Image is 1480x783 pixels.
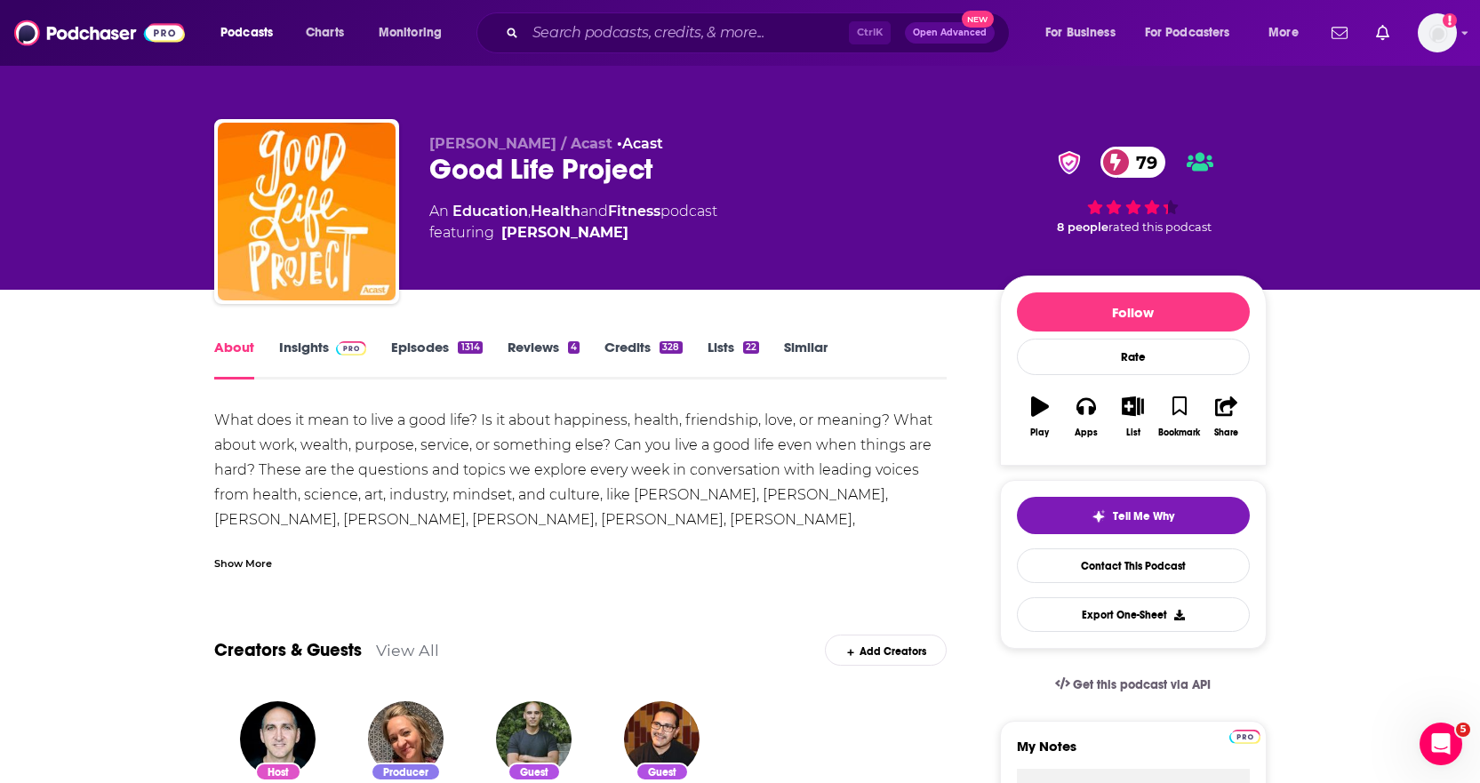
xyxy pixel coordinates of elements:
[1156,385,1203,449] button: Bookmark
[1092,509,1106,523] img: tell me why sparkle
[1158,427,1200,438] div: Bookmark
[1108,220,1212,234] span: rated this podcast
[1109,385,1156,449] button: List
[1063,385,1109,449] button: Apps
[1113,509,1174,523] span: Tell Me Why
[391,339,482,380] a: Episodes1314
[1017,497,1250,534] button: tell me why sparkleTell Me Why
[493,12,1027,53] div: Search podcasts, credits, & more...
[568,341,580,354] div: 4
[617,135,663,152] span: •
[220,20,273,45] span: Podcasts
[1268,20,1299,45] span: More
[429,222,717,244] span: featuring
[1145,20,1230,45] span: For Podcasters
[508,763,561,781] div: Guest
[636,763,689,781] div: Guest
[1203,385,1249,449] button: Share
[1075,427,1098,438] div: Apps
[366,19,465,47] button: open menu
[1033,19,1138,47] button: open menu
[1000,135,1267,245] div: verified Badge79 8 peoplerated this podcast
[622,135,663,152] a: Acast
[825,635,947,666] div: Add Creators
[306,20,344,45] span: Charts
[368,701,444,777] img: Lindsey Fox
[1057,220,1108,234] span: 8 people
[708,339,759,380] a: Lists22
[429,201,717,244] div: An podcast
[279,339,367,380] a: InsightsPodchaser Pro
[905,22,995,44] button: Open AdvancedNew
[1045,20,1116,45] span: For Business
[1418,13,1457,52] img: User Profile
[508,339,580,380] a: Reviews4
[1126,427,1140,438] div: List
[962,11,994,28] span: New
[208,19,296,47] button: open menu
[336,341,367,356] img: Podchaser Pro
[501,222,628,244] a: Jonathan Fields
[1443,13,1457,28] svg: Add a profile image
[1214,427,1238,438] div: Share
[1324,18,1355,48] a: Show notifications dropdown
[608,203,660,220] a: Fitness
[1017,385,1063,449] button: Play
[580,203,608,220] span: and
[218,123,396,300] img: Good Life Project
[1118,147,1166,178] span: 79
[1030,427,1049,438] div: Play
[371,763,441,781] div: Producer
[784,339,828,380] a: Similar
[452,203,528,220] a: Education
[255,763,301,781] div: Host
[458,341,482,354] div: 1314
[1369,18,1396,48] a: Show notifications dropdown
[525,19,849,47] input: Search podcasts, credits, & more...
[1052,151,1086,174] img: verified Badge
[624,701,700,777] img: Fabian Debora
[1017,292,1250,332] button: Follow
[214,639,362,661] a: Creators & Guests
[1073,677,1211,692] span: Get this podcast via API
[1017,548,1250,583] a: Contact This Podcast
[528,203,531,220] span: ,
[604,339,682,380] a: Credits328
[743,341,759,354] div: 22
[1017,339,1250,375] div: Rate
[14,16,185,50] img: Podchaser - Follow, Share and Rate Podcasts
[1420,723,1462,765] iframe: Intercom live chat
[1229,730,1260,744] img: Podchaser Pro
[379,20,442,45] span: Monitoring
[240,701,316,777] img: Jonathan Fields
[1229,727,1260,744] a: Pro website
[1456,723,1470,737] span: 5
[1418,13,1457,52] span: Logged in as lilifeinberg
[496,701,572,777] img: Leo Babauta
[1041,663,1226,707] a: Get this podcast via API
[429,135,612,152] span: [PERSON_NAME] / Acast
[376,641,439,659] a: View All
[214,408,948,657] div: What does it mean to live a good life? Is it about happiness, health, friendship, love, or meanin...
[214,339,254,380] a: About
[1256,19,1321,47] button: open menu
[1418,13,1457,52] button: Show profile menu
[913,28,987,37] span: Open Advanced
[1100,147,1166,178] a: 79
[660,341,682,354] div: 328
[531,203,580,220] a: Health
[294,19,355,47] a: Charts
[1133,19,1256,47] button: open menu
[1017,597,1250,632] button: Export One-Sheet
[1017,738,1250,769] label: My Notes
[849,21,891,44] span: Ctrl K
